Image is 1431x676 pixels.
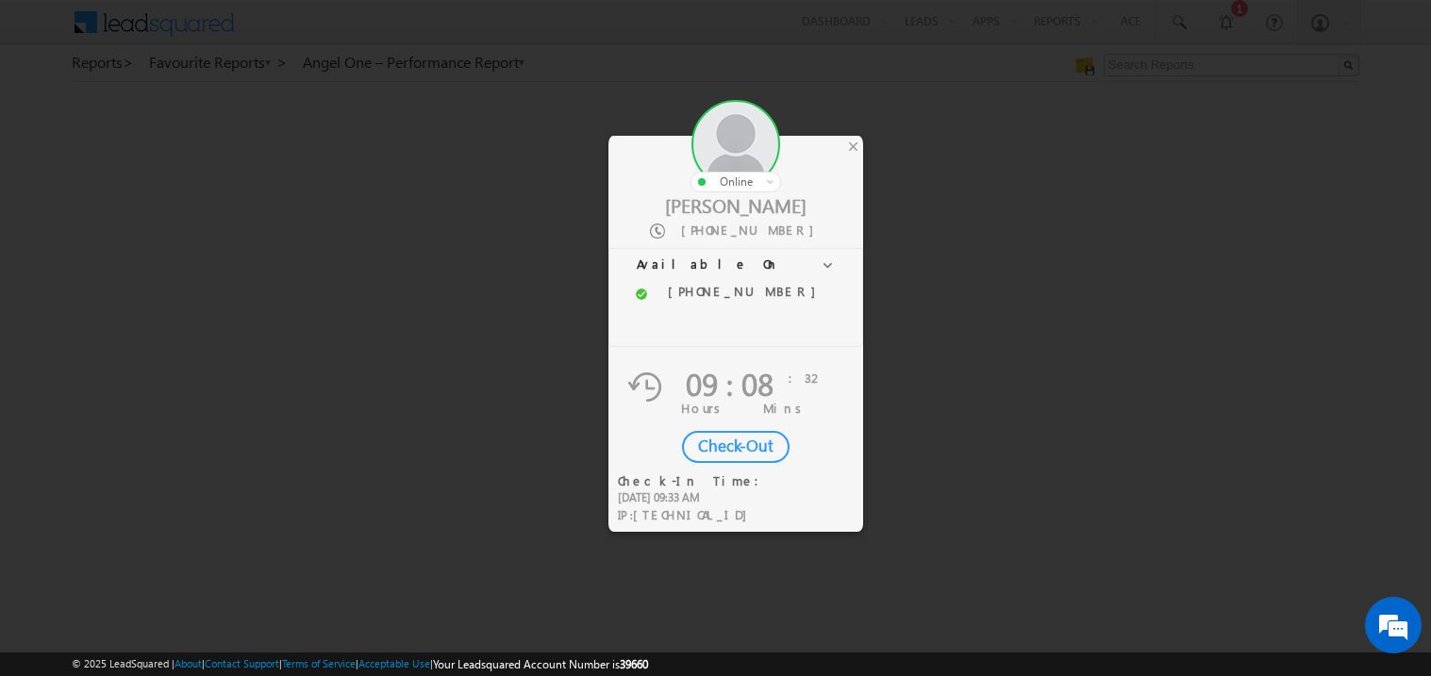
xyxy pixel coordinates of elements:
[720,174,753,189] span: online
[763,400,808,416] span: Mins
[98,99,317,124] div: Chat with us now
[433,657,648,671] span: Your Leadsquared Account Number is
[618,489,771,506] div: [DATE] 09:33 AM
[618,472,771,489] div: Check-In Time:
[32,99,79,124] img: d_60004797649_company_0_60004797649
[72,655,648,673] span: © 2025 LeadSquared | | | | |
[620,657,648,671] span: 39660
[175,657,202,669] a: About
[608,248,863,282] h3: Available On
[309,9,355,55] div: Minimize live chat window
[682,431,790,463] div: Check-Out
[608,192,863,217] div: [PERSON_NAME]
[664,284,827,300] div: [PHONE_NUMBER]
[205,657,279,669] a: Contact Support
[618,506,771,524] div: IP :
[25,174,344,515] textarea: Type your message and hit 'Enter'
[282,657,356,669] a: Terms of Service
[843,136,863,157] div: ×
[257,530,342,555] em: Start Chat
[789,370,824,386] span: :32
[681,400,727,416] span: Hours
[358,657,430,669] a: Acceptable Use
[686,362,774,404] span: 09 : 08
[681,222,824,238] span: [PHONE_NUMBER]
[633,506,757,522] span: [TECHNICAL_ID]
